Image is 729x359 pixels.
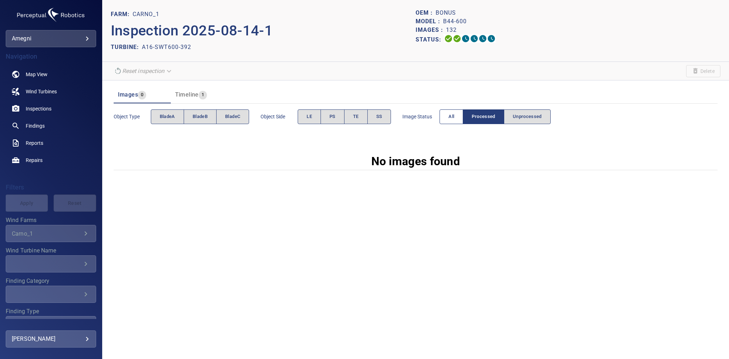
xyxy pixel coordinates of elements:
[6,152,96,169] a: repairs noActive
[436,9,456,17] p: Bonus
[12,230,81,237] div: Carno_1
[6,278,96,284] label: Finding Category
[6,83,96,100] a: windturbines noActive
[111,65,176,77] div: Unable to reset the inspection due to your user permissions
[175,91,199,98] span: Timeline
[444,34,453,43] svg: Uploading 100%
[307,113,312,121] span: LE
[371,153,460,170] p: No images found
[12,333,90,345] div: [PERSON_NAME]
[416,26,446,34] p: Images :
[6,309,96,314] label: Finding Type
[298,109,391,124] div: objectSide
[344,109,368,124] button: TE
[440,109,463,124] button: All
[26,71,48,78] span: Map View
[376,113,382,121] span: SS
[453,34,461,43] svg: Data Formatted 100%
[416,17,443,26] p: Model :
[6,248,96,254] label: Wind Turbine Name
[26,122,45,129] span: Findings
[463,109,504,124] button: Processed
[111,65,176,77] div: Reset inspection
[122,68,164,74] em: Reset inspection
[160,113,175,121] span: bladeA
[6,184,96,191] h4: Filters
[686,65,720,77] span: Unable to delete the inspection due to your user permissions
[26,157,43,164] span: Repairs
[151,109,184,124] button: bladeA
[142,43,191,51] p: A16-SWT600-392
[440,109,551,124] div: imageStatus
[216,109,249,124] button: bladeC
[478,34,487,43] svg: Matching 0%
[461,34,470,43] svg: Selecting 0%
[138,91,146,99] span: 0
[225,113,240,121] span: bladeC
[114,113,151,120] span: Object type
[416,34,444,45] p: Status:
[402,113,440,120] span: Image Status
[353,113,359,121] span: TE
[367,109,391,124] button: SS
[470,34,478,43] svg: ML Processing 0%
[6,217,96,223] label: Wind Farms
[12,33,90,44] div: amegni
[504,109,551,124] button: Unprocessed
[6,117,96,134] a: findings noActive
[26,105,51,112] span: Inspections
[487,34,496,43] svg: Classification 0%
[416,9,436,17] p: OEM :
[151,109,249,124] div: objectType
[133,10,159,19] p: Carno_1
[446,26,457,34] p: 132
[6,225,96,242] div: Wind Farms
[448,113,454,121] span: All
[261,113,298,120] span: Object Side
[111,20,416,41] p: Inspection 2025-08-14-1
[6,286,96,303] div: Finding Category
[472,113,495,121] span: Processed
[6,53,96,60] h4: Navigation
[184,109,217,124] button: bladeB
[321,109,344,124] button: PS
[6,66,96,83] a: map noActive
[6,255,96,272] div: Wind Turbine Name
[111,43,142,51] p: TURBINE:
[443,17,467,26] p: B44-600
[6,134,96,152] a: reports noActive
[6,100,96,117] a: inspections noActive
[15,6,86,24] img: amegni-logo
[199,91,207,99] span: 1
[329,113,336,121] span: PS
[6,30,96,47] div: amegni
[298,109,321,124] button: LE
[513,113,542,121] span: Unprocessed
[6,316,96,333] div: Finding Type
[26,139,43,147] span: Reports
[26,88,57,95] span: Wind Turbines
[118,91,138,98] span: Images
[193,113,208,121] span: bladeB
[111,10,133,19] p: FARM:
